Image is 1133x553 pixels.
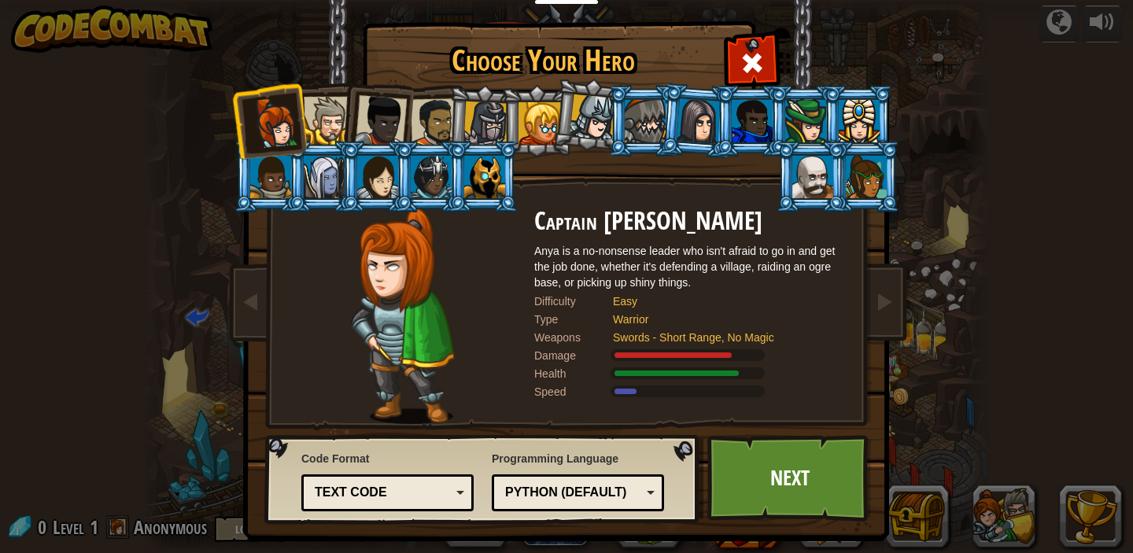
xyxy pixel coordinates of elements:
div: Easy [613,293,833,309]
div: Anya is a no-nonsense leader who isn't afraid to go in and get the job done, whether it's defendi... [534,243,849,290]
li: Nalfar Cryptor [287,141,358,212]
div: Text code [315,484,451,502]
div: Health [534,366,613,382]
div: Deals 120% of listed Warrior weapon damage. [534,348,849,363]
li: Amara Arrowhead [446,83,521,159]
li: Hattori Hanzō [551,76,629,154]
li: Okar Stompfoot [776,141,847,212]
span: Code Format [301,451,474,466]
div: Moves at 6 meters per second. [534,384,849,400]
li: Lady Ida Justheart [338,79,415,157]
div: Difficulty [534,293,613,309]
div: Damage [534,348,613,363]
a: Next [707,435,872,522]
div: Warrior [613,312,833,327]
img: captain-pose.png [351,208,454,424]
img: language-selector-background.png [264,435,703,525]
li: Omarn Brewstone [659,83,735,159]
li: Gordon the Stalwart [715,85,786,157]
li: Illia Shieldsmith [341,141,411,212]
li: Pender Spellbane [822,85,893,157]
div: Gains 140% of listed Warrior armor health. [534,366,849,382]
li: Sir Tharin Thunderfist [287,83,358,154]
li: Naria of the Leaf [769,85,840,157]
li: Miss Hushbaum [501,85,572,157]
span: Programming Language [492,451,664,466]
li: Ritic the Cold [448,141,519,212]
li: Zana Woodheart [829,141,900,212]
li: Captain Anya Weston [231,82,308,159]
li: Usara Master Wizard [394,141,465,212]
div: Swords - Short Range, No Magic [613,330,833,345]
div: Python (Default) [505,484,641,502]
li: Arryn Stonewall [234,141,304,212]
h1: Choose Your Hero [366,44,720,77]
div: Type [534,312,613,327]
li: Senick Steelclaw [608,85,679,157]
h2: Captain [PERSON_NAME] [534,208,849,235]
div: Speed [534,384,613,400]
div: Weapons [534,330,613,345]
li: Alejandro the Duelist [393,84,466,157]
